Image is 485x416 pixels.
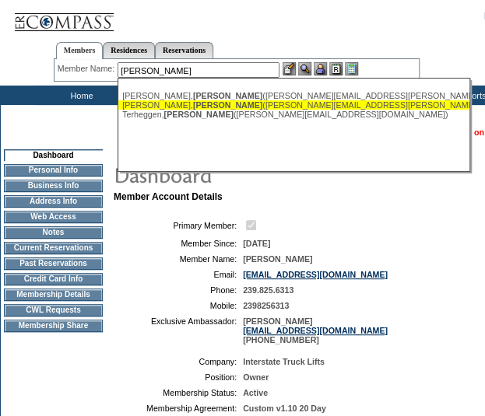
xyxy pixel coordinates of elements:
[114,191,223,202] b: Member Account Details
[298,62,311,75] img: View
[4,149,103,161] td: Dashboard
[243,239,270,248] span: [DATE]
[35,86,125,105] td: Home
[120,372,237,382] td: Position:
[345,62,358,75] img: b_calculator.gif
[4,195,103,208] td: Address Info
[4,180,103,192] td: Business Info
[164,110,234,119] span: [PERSON_NAME]
[4,211,103,223] td: Web Access
[4,242,103,254] td: Current Reservations
[243,404,326,413] span: Custom v1.10 20 Day
[243,372,269,382] span: Owner
[120,270,237,279] td: Email:
[120,301,237,310] td: Mobile:
[120,285,237,295] td: Phone:
[243,316,388,344] span: [PERSON_NAME] [PHONE_NUMBER]
[122,100,465,110] div: [PERSON_NAME], ([PERSON_NAME][EMAIL_ADDRESS][PERSON_NAME][PERSON_NAME][DOMAIN_NAME])
[243,326,388,335] a: [EMAIL_ADDRESS][DOMAIN_NAME]
[120,388,237,397] td: Membership Status:
[329,62,343,75] img: Reservations
[243,357,325,366] span: Interstate Truck Lifts
[243,285,293,295] span: 239.825.6313
[56,42,104,59] a: Members
[58,62,118,75] div: Member Name:
[120,357,237,366] td: Company:
[243,270,388,279] a: [EMAIL_ADDRESS][DOMAIN_NAME]
[4,288,103,301] td: Membership Details
[120,316,237,344] td: Exclusive Ambassador:
[314,62,327,75] img: Impersonate
[4,304,103,316] td: CWL Requests
[4,257,103,270] td: Past Reservations
[120,218,237,232] td: Primary Member:
[4,273,103,285] td: Credit Card Info
[193,91,262,100] span: [PERSON_NAME]
[155,42,213,58] a: Reservations
[243,301,289,310] span: 2398256313
[103,42,155,58] a: Residences
[4,320,103,332] td: Membership Share
[113,159,424,190] img: pgTtlDashboard.gif
[120,254,237,264] td: Member Name:
[122,110,465,119] div: Terheggen, ([PERSON_NAME][EMAIL_ADDRESS][DOMAIN_NAME])
[283,62,296,75] img: b_edit.gif
[120,239,237,248] td: Member Since:
[120,404,237,413] td: Membership Agreement:
[4,226,103,239] td: Notes
[4,164,103,177] td: Personal Info
[122,91,465,100] div: [PERSON_NAME], ([PERSON_NAME][EMAIL_ADDRESS][PERSON_NAME][DOMAIN_NAME])
[243,254,312,264] span: [PERSON_NAME]
[193,100,262,110] span: [PERSON_NAME]
[243,388,268,397] span: Active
